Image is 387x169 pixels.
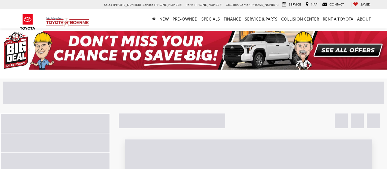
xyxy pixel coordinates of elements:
[360,2,370,6] span: Saved
[355,9,373,29] a: About
[289,2,301,6] span: Service
[143,2,153,7] span: Service
[16,12,39,32] img: Toyota
[194,2,222,7] span: [PHONE_NUMBER]
[281,2,303,7] a: Service
[199,9,222,29] a: Specials
[321,2,345,7] a: Contact
[226,2,250,7] span: Collision Center
[113,2,141,7] span: [PHONE_NUMBER]
[104,2,112,7] span: Sales
[251,2,279,7] span: [PHONE_NUMBER]
[243,9,279,29] a: Service & Parts: Opens in a new tab
[321,9,355,29] a: Rent a Toyota
[46,17,89,27] img: Vic Vaughan Toyota of Boerne
[304,2,319,7] a: Map
[352,2,372,7] a: My Saved Vehicles
[329,2,344,6] span: Contact
[158,9,171,29] a: New
[311,2,318,6] span: Map
[279,9,321,29] a: Collision Center
[150,9,158,29] a: Home
[171,9,199,29] a: Pre-Owned
[222,9,243,29] a: Finance
[186,2,193,7] span: Parts
[154,2,182,7] span: [PHONE_NUMBER]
